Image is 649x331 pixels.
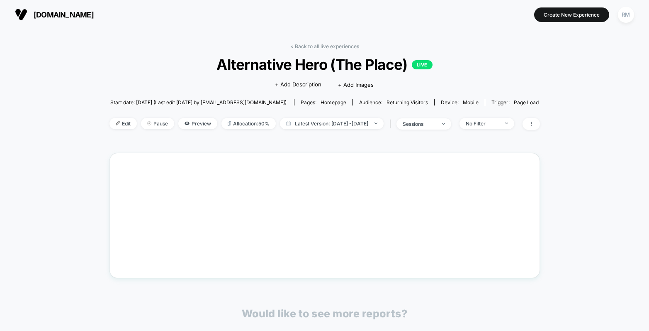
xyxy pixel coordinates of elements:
[131,56,518,73] span: Alternative Hero (The Place)
[228,121,231,126] img: rebalance
[15,8,27,21] img: Visually logo
[178,118,217,129] span: Preview
[618,7,634,23] div: RM
[12,8,96,21] button: [DOMAIN_NAME]
[442,123,445,125] img: end
[505,123,508,124] img: end
[116,121,120,125] img: edit
[374,123,377,124] img: end
[388,118,396,130] span: |
[110,99,287,105] span: Start date: [DATE] (Last edit [DATE] by [EMAIL_ADDRESS][DOMAIN_NAME])
[463,99,479,105] span: mobile
[34,10,94,19] span: [DOMAIN_NAME]
[290,43,359,49] a: < Back to all live experiences
[514,99,539,105] span: Page Load
[109,118,137,129] span: Edit
[321,99,346,105] span: homepage
[221,118,276,129] span: Allocation: 50%
[147,121,151,125] img: end
[434,99,485,105] span: Device:
[403,121,436,127] div: sessions
[141,118,174,129] span: Pause
[615,6,637,23] button: RM
[491,99,539,105] div: Trigger:
[386,99,428,105] span: Returning Visitors
[338,81,374,88] span: + Add Images
[466,120,499,127] div: No Filter
[534,7,609,22] button: Create New Experience
[301,99,346,105] div: Pages:
[286,121,291,125] img: calendar
[242,307,408,320] p: Would like to see more reports?
[412,60,433,69] p: LIVE
[359,99,428,105] div: Audience:
[275,81,321,89] span: + Add Description
[280,118,384,129] span: Latest Version: [DATE] - [DATE]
